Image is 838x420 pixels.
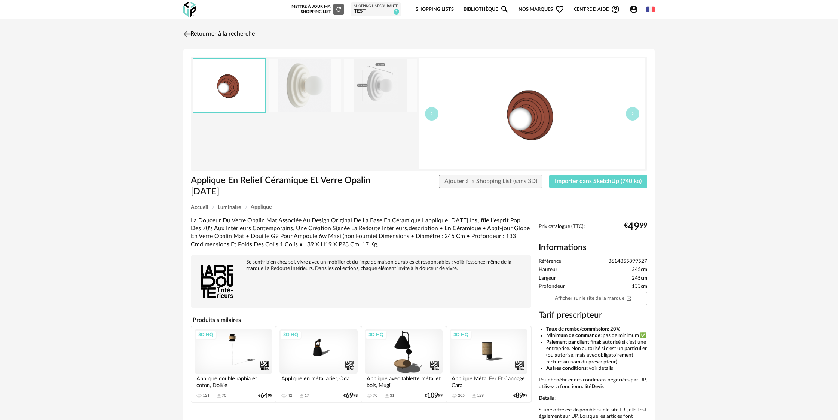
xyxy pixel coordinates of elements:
li: : 20% [546,326,647,333]
h1: Applique En Relief Céramique Et Verre Opalin [DATE] [191,175,377,198]
span: Centre d'aideHelp Circle Outline icon [574,5,620,14]
div: Breadcrumb [191,204,647,210]
span: Account Circle icon [629,5,642,14]
div: 70 [222,393,226,398]
span: Accueil [191,205,208,210]
h4: Produits similaires [191,314,531,326]
div: Applique Métal Fer Et Cannage Cara [450,374,527,389]
span: 245cm [632,267,647,273]
b: Paiement par client final [546,340,600,345]
li: : pas de minimum ✅ [546,332,647,339]
div: Applique avec tablette métal et bois, Mugli [365,374,443,389]
img: 49ed9d4e414e4061d51d551762a4d387.jpg [269,59,341,112]
a: 3D HQ Applique en métal acier, Oda 42 Download icon 17 €6998 [276,326,361,402]
img: svg+xml;base64,PHN2ZyB3aWR0aD0iMjQiIGhlaWdodD0iMjQiIHZpZXdCb3g9IjAgMCAyNCAyNCIgZmlsbD0ibm9uZSIgeG... [182,28,193,39]
a: 3D HQ Applique avec tablette métal et bois, Mugli 70 Download icon 31 €10999 [361,326,446,402]
a: Afficher sur le site de la marqueOpen In New icon [539,292,647,305]
span: Download icon [471,393,477,399]
span: Refresh icon [335,7,342,11]
b: Taux de remise/commission [546,326,608,332]
span: Hauteur [539,267,557,273]
img: OXP [183,2,196,17]
div: € 99 [513,393,527,398]
div: € 98 [343,393,358,398]
span: 7 [394,9,399,15]
span: Référence [539,258,561,265]
div: Prix catalogue (TTC): [539,223,647,237]
div: 205 [458,393,465,398]
span: Download icon [299,393,305,399]
span: Download icon [384,393,390,399]
b: Devis [591,384,604,389]
span: Nos marques [519,1,564,18]
div: € 99 [258,393,272,398]
b: Minimum de commande [546,333,600,338]
span: Importer dans SketchUp (740 ko) [555,178,642,184]
span: 64 [260,393,268,398]
div: test [354,8,398,15]
span: Profondeur [539,283,565,290]
b: Autres conditions [546,366,587,371]
span: 89 [516,393,523,398]
a: 3D HQ Applique double raphia et coton, Dolkie 121 Download icon 70 €6499 [191,326,276,402]
span: Open In New icon [626,295,631,301]
li: : voir détails [546,365,647,372]
a: BibliothèqueMagnify icon [464,1,509,18]
b: Détails : [539,396,556,401]
span: Largeur [539,275,556,282]
span: 133cm [632,283,647,290]
div: 17 [305,393,309,398]
div: 121 [203,393,209,398]
img: brand logo [195,259,239,304]
span: Applique [251,204,272,210]
span: Download icon [216,393,222,399]
span: Heart Outline icon [555,5,564,14]
span: 69 [346,393,353,398]
img: 4a8acdb0b8cd216bab0f542fa6b943d1.jpg [344,59,416,112]
div: 129 [477,393,484,398]
h3: Tarif prescripteur [539,310,647,321]
div: 42 [288,393,292,398]
div: Mettre à jour ma Shopping List [290,4,344,15]
div: 3D HQ [450,330,472,340]
img: thumbnail.png [193,59,265,112]
p: Pour bénéficier des conditions négociées par UP, utilisez la fonctionnalité [539,377,647,390]
span: Ajouter à la Shopping List (sans 3D) [444,178,537,184]
span: 245cm [632,275,647,282]
div: 31 [390,393,394,398]
div: 70 [373,393,377,398]
div: Applique en métal acier, Oda [279,374,357,389]
a: Shopping Lists [416,1,454,18]
div: € 99 [624,224,647,230]
div: € 99 [425,393,443,398]
span: 49 [628,224,640,230]
span: 3614855899527 [608,258,647,265]
li: : autorisé si c’est une entreprise. Non autorisé si c’est un particulier (ou autorisé, mais avec ... [546,339,647,365]
span: 109 [427,393,438,398]
button: Importer dans SketchUp (740 ko) [549,175,647,188]
div: Shopping List courante [354,4,398,9]
a: Shopping List courante test 7 [354,4,398,15]
div: 3D HQ [195,330,217,340]
span: Magnify icon [500,5,509,14]
div: 3D HQ [280,330,302,340]
div: Applique double raphia et coton, Dolkie [195,374,272,389]
span: Luminaire [218,205,241,210]
h2: Informations [539,242,647,253]
a: Retourner à la recherche [181,26,255,42]
img: thumbnail.png [419,58,645,169]
a: 3D HQ Applique Métal Fer Et Cannage Cara 205 Download icon 129 €8999 [446,326,531,402]
img: fr [646,5,655,13]
div: 3D HQ [365,330,387,340]
button: Ajouter à la Shopping List (sans 3D) [439,175,543,188]
span: Account Circle icon [629,5,638,14]
div: La Douceur Du Verre Opalin Mat Associée Au Design Original De La Base En Céramique L'applique [DA... [191,217,531,249]
div: Se sentir bien chez soi, vivre avec un mobilier et du linge de maison durables et responsables : ... [195,259,527,272]
span: Help Circle Outline icon [611,5,620,14]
